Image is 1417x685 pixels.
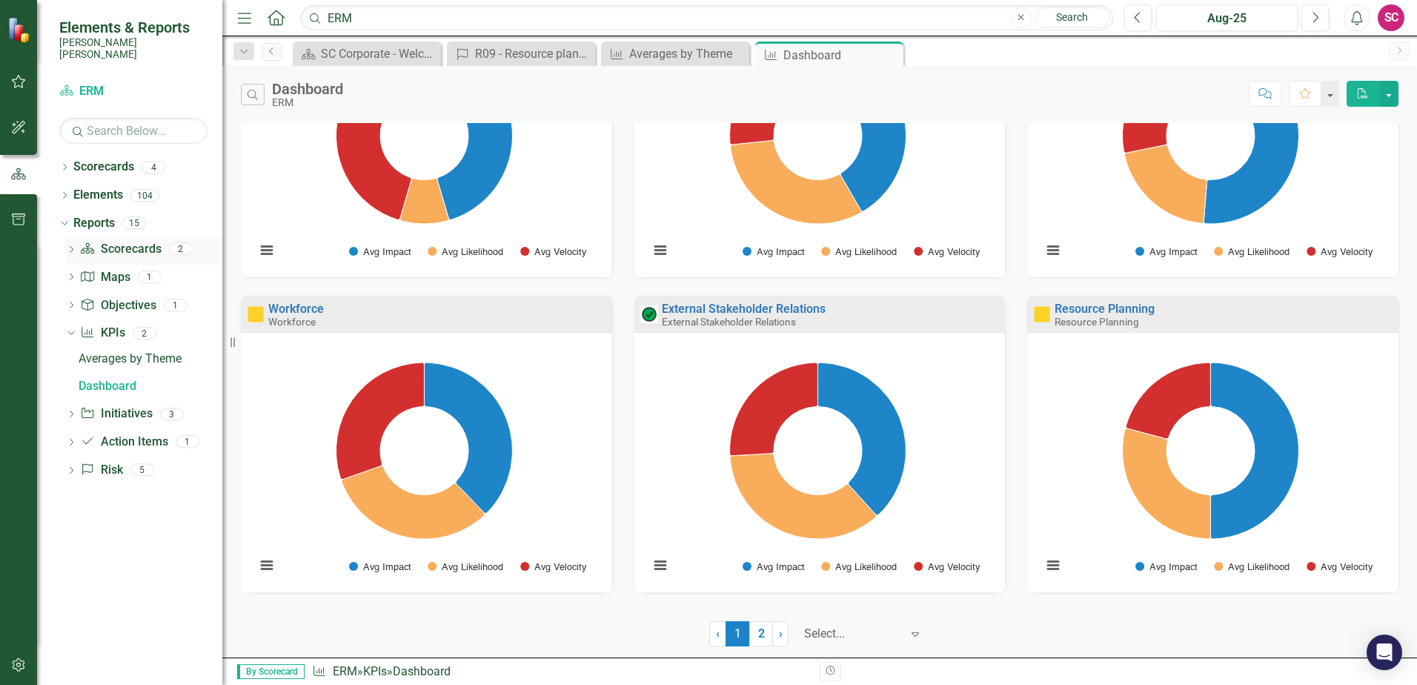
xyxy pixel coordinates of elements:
div: R09 - Resource planning change. [475,44,591,63]
div: Chart. Highcharts interactive chart. [1035,33,1391,274]
button: Show Avg Likelihood [821,246,897,257]
span: ‹ [716,626,720,641]
span: Elements & Reports [59,19,208,36]
div: 5 [130,464,154,477]
a: ERM [333,664,357,678]
button: Show Avg Impact [349,246,411,257]
div: Double-Click to Edit [634,296,1006,592]
button: View chart menu, Chart [256,555,277,576]
text: Avg Likelihood [835,563,897,572]
button: Show Avg Likelihood [1214,246,1290,257]
a: Scorecards [73,159,134,176]
a: 2 [749,621,773,646]
div: Dashboard [272,81,343,97]
img: ClearPoint Strategy [7,16,33,42]
path: Avg Velocity, 2.5625. [336,363,425,480]
img: Caution [247,305,265,323]
a: Action Items [80,434,167,451]
button: SC [1378,4,1404,31]
img: Caution [1033,305,1051,323]
a: Resource Planning [1055,302,1155,316]
div: SC Corporate - Welcome to ClearPoint [321,44,437,63]
a: Search [1035,7,1109,28]
button: Show Avg Impact [743,561,804,572]
button: Show Avg Velocity [520,561,586,572]
button: Show Avg Velocity [1307,561,1373,572]
div: 4 [142,161,165,173]
div: 3 [160,408,184,420]
div: Double-Click to Edit [241,296,612,592]
text: Avg Likelihood [442,248,503,257]
a: Initiatives [80,406,152,423]
a: ERM [59,83,208,100]
path: Avg Impact, 2.81818181. [817,363,906,515]
button: Aug-25 [1156,4,1298,31]
div: 2 [169,243,193,256]
span: › [779,626,783,641]
div: 2 [133,327,156,340]
a: KPIs [363,664,387,678]
svg: Interactive chart [1035,33,1387,274]
div: Open Intercom Messenger [1367,635,1402,670]
span: 1 [726,621,749,646]
path: Avg Likelihood, 2.71428571. [730,141,860,224]
small: Workforce [268,316,316,328]
a: R09 - Resource planning change. [451,44,591,63]
div: Chart. Highcharts interactive chart. [642,33,998,274]
div: Chart. Highcharts interactive chart. [642,348,998,589]
button: Show Avg Impact [1135,561,1197,572]
svg: Interactive chart [248,33,600,274]
div: Dashboard [79,380,222,393]
a: Dashboard [75,374,222,398]
div: Chart. Highcharts interactive chart. [248,33,605,274]
div: » » [312,664,809,681]
text: Avg Likelihood [835,248,897,257]
a: External Stakeholder Relations [662,302,826,316]
text: Avg Likelihood [1229,563,1290,572]
button: View chart menu, Chart [256,240,277,261]
path: Avg Velocity, 2. [1126,363,1211,439]
a: Reports [73,215,115,232]
path: Avg Likelihood, 1. [400,179,449,224]
div: 1 [164,299,188,311]
a: Scorecards [80,241,161,258]
div: 1 [138,271,162,283]
a: Risk [80,462,122,479]
path: Avg Velocity, 1.9090909. [729,363,817,456]
a: Averages by Theme [75,347,222,371]
path: Avg Likelihood, 2.8. [1123,428,1211,539]
a: Elements [73,187,123,204]
button: Show Avg Likelihood [821,561,897,572]
button: Show Avg Impact [743,246,804,257]
small: [PERSON_NAME] [PERSON_NAME] [59,36,208,61]
path: Avg Impact, 3.1875. [424,363,512,513]
div: Dashboard [393,664,451,678]
div: Aug-25 [1161,10,1292,27]
input: Search Below... [59,118,208,144]
div: ERM [272,97,343,108]
div: Dashboard [783,46,900,64]
div: Double-Click to Edit [1027,296,1398,592]
svg: Interactive chart [248,348,600,589]
div: Chart. Highcharts interactive chart. [1035,348,1391,589]
button: Show Avg Velocity [914,246,980,257]
button: Show Avg Velocity [520,246,586,257]
button: Show Avg Velocity [1307,246,1373,257]
div: Averages by Theme [79,352,222,365]
input: Search ClearPoint... [300,5,1113,31]
button: View chart menu, Chart [1043,240,1063,261]
path: Avg Velocity, 5. [336,47,424,219]
span: By Scorecard [237,664,305,679]
div: Averages by Theme [629,44,746,63]
a: Workforce [268,302,324,316]
button: Show Avg Likelihood [428,561,503,572]
svg: Interactive chart [1035,348,1387,589]
a: SC Corporate - Welcome to ClearPoint [296,44,437,63]
small: Resource Planning [1055,316,1139,328]
button: View chart menu, Chart [650,555,671,576]
path: Avg Impact, 4.8. [1211,363,1299,539]
path: Avg Impact, 5. [424,47,512,219]
button: Show Avg Likelihood [428,246,503,257]
button: Show Avg Impact [349,561,411,572]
